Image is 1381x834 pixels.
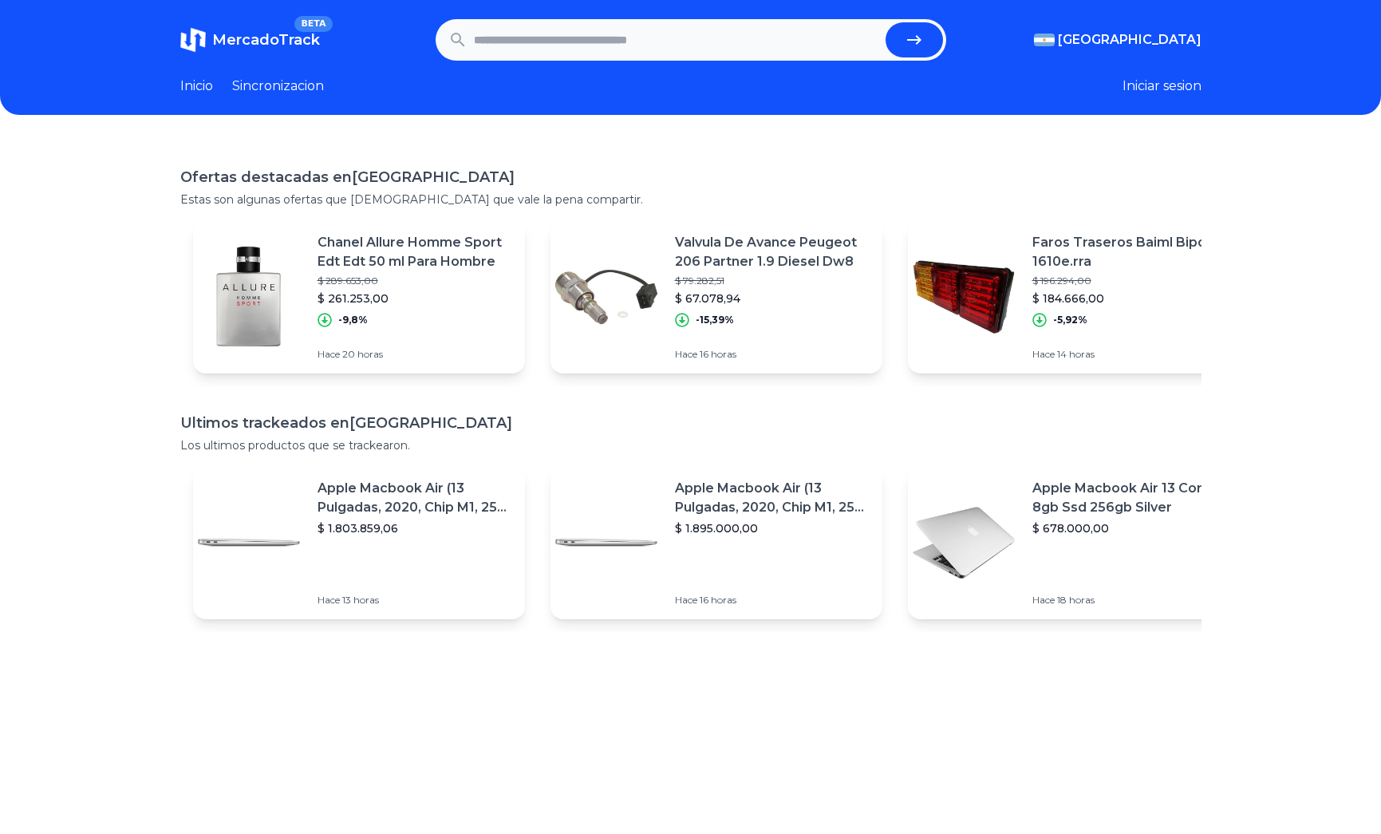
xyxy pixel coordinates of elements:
a: Sincronizacion [232,77,324,96]
img: Featured image [908,487,1020,599]
img: Featured image [193,487,305,599]
p: -5,92% [1053,314,1087,326]
a: MercadoTrackBETA [180,27,320,53]
img: Argentina [1034,34,1055,46]
h1: Ofertas destacadas en [GEOGRAPHIC_DATA] [180,166,1201,188]
a: Featured imageApple Macbook Air (13 Pulgadas, 2020, Chip M1, 256 Gb De Ssd, 8 Gb De Ram) - Plata$... [550,466,882,619]
p: Valvula De Avance Peugeot 206 Partner 1.9 Diesel Dw8 [675,233,870,271]
span: BETA [294,16,332,32]
p: $ 1.803.859,06 [318,520,512,536]
img: Featured image [550,241,662,353]
p: -9,8% [338,314,368,326]
img: Featured image [550,487,662,599]
a: Featured imageChanel Allure Homme Sport Edt Edt 50 ml Para Hombre$ 289.653,00$ 261.253,00-9,8%Hac... [193,220,525,374]
p: Hace 16 horas [675,594,870,607]
p: $ 678.000,00 [1032,520,1227,536]
a: Featured imageApple Macbook Air (13 Pulgadas, 2020, Chip M1, 256 Gb De Ssd, 8 Gb De Ram) - Plata$... [193,466,525,619]
img: MercadoTrack [180,27,206,53]
p: $ 261.253,00 [318,291,512,306]
p: $ 79.282,51 [675,275,870,287]
span: [GEOGRAPHIC_DATA] [1058,30,1201,49]
p: Chanel Allure Homme Sport Edt Edt 50 ml Para Hombre [318,233,512,271]
img: Featured image [908,241,1020,353]
a: Featured imageFaros Traseros Baiml Bipolar 1610e.rra$ 196.294,00$ 184.666,00-5,92%Hace 14 horas [908,220,1240,374]
p: Hace 14 horas [1032,348,1227,361]
p: Hace 16 horas [675,348,870,361]
p: Estas son algunas ofertas que [DEMOGRAPHIC_DATA] que vale la pena compartir. [180,192,1201,208]
h1: Ultimos trackeados en [GEOGRAPHIC_DATA] [180,412,1201,434]
p: Apple Macbook Air (13 Pulgadas, 2020, Chip M1, 256 Gb De Ssd, 8 Gb De Ram) - Plata [318,479,512,517]
a: Inicio [180,77,213,96]
span: MercadoTrack [212,31,320,49]
p: Apple Macbook Air (13 Pulgadas, 2020, Chip M1, 256 Gb De Ssd, 8 Gb De Ram) - Plata [675,479,870,517]
p: $ 1.895.000,00 [675,520,870,536]
p: Los ultimos productos que se trackearon. [180,437,1201,453]
img: Featured image [193,241,305,353]
p: Hace 20 horas [318,348,512,361]
p: Faros Traseros Baiml Bipolar 1610e.rra [1032,233,1227,271]
p: $ 196.294,00 [1032,275,1227,287]
p: -15,39% [696,314,734,326]
p: $ 67.078,94 [675,291,870,306]
p: Hace 13 horas [318,594,512,607]
button: Iniciar sesion [1123,77,1201,96]
button: [GEOGRAPHIC_DATA] [1034,30,1201,49]
p: Hace 18 horas [1032,594,1227,607]
p: $ 184.666,00 [1032,291,1227,306]
p: Apple Macbook Air 13 Core I5 8gb Ssd 256gb Silver [1032,479,1227,517]
a: Featured imageApple Macbook Air 13 Core I5 8gb Ssd 256gb Silver$ 678.000,00Hace 18 horas [908,466,1240,619]
a: Featured imageValvula De Avance Peugeot 206 Partner 1.9 Diesel Dw8$ 79.282,51$ 67.078,94-15,39%Ha... [550,220,882,374]
p: $ 289.653,00 [318,275,512,287]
